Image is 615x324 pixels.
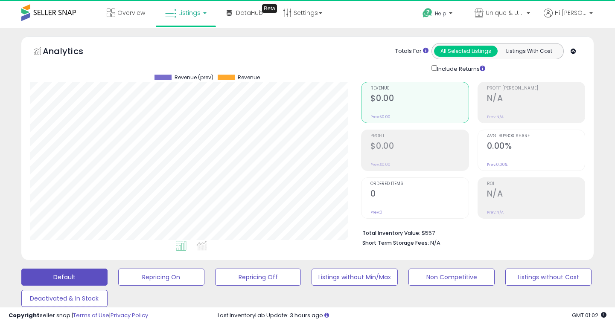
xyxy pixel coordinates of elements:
[238,75,260,81] span: Revenue
[487,182,585,186] span: ROI
[435,10,446,17] span: Help
[370,162,391,167] small: Prev: $0.00
[262,4,277,13] div: Tooltip anchor
[370,210,382,215] small: Prev: 0
[430,239,440,247] span: N/A
[416,1,461,28] a: Help
[215,269,301,286] button: Repricing Off
[175,75,213,81] span: Revenue (prev)
[370,93,468,105] h2: $0.00
[487,86,585,91] span: Profit [PERSON_NAME]
[434,46,498,57] button: All Selected Listings
[487,189,585,200] h2: N/A
[555,9,587,17] span: Hi [PERSON_NAME]
[9,311,40,319] strong: Copyright
[73,311,109,319] a: Terms of Use
[370,86,468,91] span: Revenue
[370,182,468,186] span: Ordered Items
[362,239,429,246] b: Short Term Storage Fees:
[487,141,585,153] h2: 0.00%
[425,64,495,73] div: Include Returns
[497,46,561,57] button: Listings With Cost
[236,9,263,17] span: DataHub
[9,312,148,320] div: seller snap | |
[218,312,606,320] div: Last InventoryLab Update: 3 hours ago.
[487,114,504,119] small: Prev: N/A
[178,9,201,17] span: Listings
[505,269,592,286] button: Listings without Cost
[572,311,606,319] span: 2025-09-16 01:02 GMT
[43,45,100,59] h5: Analytics
[487,210,504,215] small: Prev: N/A
[370,134,468,139] span: Profit
[487,162,507,167] small: Prev: 0.00%
[362,229,420,237] b: Total Inventory Value:
[370,114,391,119] small: Prev: $0.00
[487,93,585,105] h2: N/A
[487,134,585,139] span: Avg. Buybox Share
[21,269,108,286] button: Default
[422,8,433,18] i: Get Help
[370,189,468,200] h2: 0
[362,227,579,237] li: $557
[118,269,204,286] button: Repricing On
[408,269,495,286] button: Non Competitive
[312,269,398,286] button: Listings without Min/Max
[117,9,145,17] span: Overview
[486,9,524,17] span: Unique & Upscale
[370,141,468,153] h2: $0.00
[21,290,108,307] button: Deactivated & In Stock
[544,9,593,28] a: Hi [PERSON_NAME]
[395,47,428,55] div: Totals For
[111,311,148,319] a: Privacy Policy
